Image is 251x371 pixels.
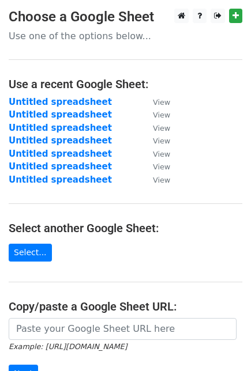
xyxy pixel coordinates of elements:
small: View [153,111,170,119]
small: Example: [URL][DOMAIN_NAME] [9,342,127,351]
h4: Copy/paste a Google Sheet URL: [9,300,242,313]
a: Untitled spreadsheet [9,149,112,159]
small: View [153,124,170,132]
a: Untitled spreadsheet [9,135,112,146]
a: View [141,135,170,146]
small: View [153,98,170,107]
h4: Use a recent Google Sheet: [9,77,242,91]
a: Untitled spreadsheet [9,97,112,107]
h4: Select another Google Sheet: [9,221,242,235]
small: View [153,150,170,158]
a: View [141,175,170,185]
a: Untitled spreadsheet [9,123,112,133]
a: View [141,123,170,133]
a: View [141,149,170,159]
a: Untitled spreadsheet [9,161,112,172]
input: Paste your Google Sheet URL here [9,318,237,340]
a: Select... [9,244,52,262]
p: Use one of the options below... [9,30,242,42]
a: View [141,109,170,120]
small: View [153,137,170,145]
a: View [141,97,170,107]
a: Untitled spreadsheet [9,109,112,120]
small: View [153,162,170,171]
h3: Choose a Google Sheet [9,9,242,25]
a: View [141,161,170,172]
a: Untitled spreadsheet [9,175,112,185]
small: View [153,176,170,184]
